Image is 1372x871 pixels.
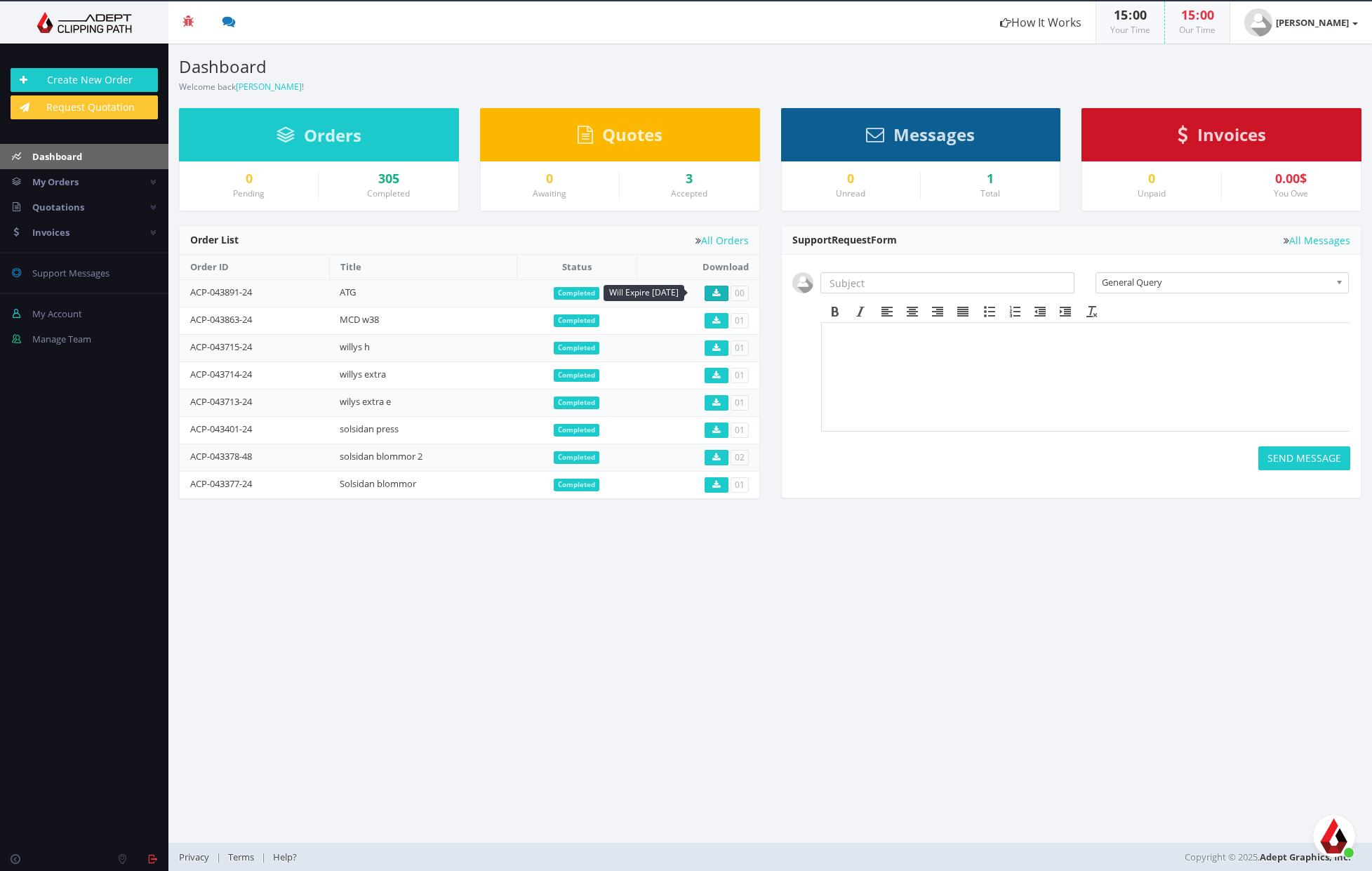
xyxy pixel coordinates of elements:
a: ACP-043713-24 [190,395,252,408]
small: Total [980,187,1000,199]
span: Order List [190,233,239,246]
a: Help? [266,851,304,863]
a: 0 [792,172,910,186]
span: Dashboard [32,150,82,163]
span: Support Form [792,233,897,246]
a: Orders [277,132,361,145]
small: Unpaid [1138,187,1166,199]
span: Support Messages [32,267,109,279]
span: Completed [554,424,599,437]
strong: [PERSON_NAME] [1276,16,1349,29]
th: Status [517,255,637,279]
span: Completed [554,314,599,327]
a: ACP-043863-24 [190,313,252,326]
span: Invoices [32,226,69,239]
span: General Query [1102,273,1330,291]
a: ACP-043377-24 [190,477,252,490]
span: Completed [554,342,599,354]
th: Title [329,255,517,279]
div: 3 [630,172,748,186]
span: Completed [554,287,599,300]
span: Completed [554,479,599,491]
a: ACP-043891-24 [190,286,252,298]
span: My Orders [32,175,79,188]
div: Numbered list [1002,302,1027,321]
small: Awaiting [533,187,566,199]
small: Pending [233,187,265,199]
a: solsidan blommor 2 [340,450,422,463]
a: ATG [340,286,356,298]
a: Terms [221,851,261,863]
small: Welcome back ! [179,81,304,93]
a: 0 [190,172,307,186]
a: ACP-043378-48 [190,450,252,463]
div: Align left [874,302,900,321]
h3: Dashboard [179,58,760,76]
div: 0.00$ [1232,172,1350,186]
div: Bullet list [977,302,1002,321]
a: ACP-043715-24 [190,340,252,353]
div: | | [179,843,967,871]
a: Create New Order [11,68,158,92]
a: 0 [1093,172,1210,186]
div: Clear formatting [1079,302,1105,321]
a: All Messages [1284,235,1350,246]
a: All Orders [695,235,749,246]
img: user_default.jpg [792,272,813,293]
a: [PERSON_NAME] [236,81,302,93]
small: Completed [367,187,410,199]
div: Will Expire [DATE] [604,285,684,301]
a: Adept Graphics, Inc. [1260,851,1351,863]
span: Completed [554,451,599,464]
small: Our Time [1179,24,1216,36]
span: 00 [1200,6,1214,23]
a: Quotes [578,131,662,144]
th: Order ID [180,255,329,279]
span: Manage Team [32,333,91,345]
a: Messages [866,131,975,144]
a: wilys extra e [340,395,391,408]
span: Quotes [602,123,662,146]
div: 1 [931,172,1049,186]
span: Copyright © 2025, [1185,850,1351,864]
small: You Owe [1274,187,1308,199]
span: 15 [1114,6,1128,23]
span: 15 [1181,6,1195,23]
span: 00 [1133,6,1147,23]
span: Request [832,233,871,246]
small: Your Time [1110,24,1150,36]
a: How It Works [986,1,1095,44]
div: 0 [491,172,608,186]
a: Request Quotation [11,95,158,119]
span: Quotations [32,201,84,213]
a: Invoices [1178,131,1266,144]
img: user_default.jpg [1244,8,1272,36]
div: Bold [822,302,848,321]
span: Completed [554,397,599,409]
div: Justify [950,302,975,321]
a: willys extra [340,368,386,380]
iframe: Rich Text Area. Press ALT-F9 for menu. Press ALT-F10 for toolbar. Press ALT-0 for help [822,323,1350,431]
span: Invoices [1197,123,1266,146]
a: 305 [329,172,447,186]
a: solsidan press [340,423,399,435]
small: Accepted [671,187,707,199]
div: Increase indent [1053,302,1078,321]
span: Messages [893,123,975,146]
a: Privacy [179,851,216,863]
th: Download [637,255,759,279]
button: SEND MESSAGE [1258,446,1350,470]
small: Unread [836,187,865,199]
span: : [1195,6,1200,23]
span: : [1128,6,1133,23]
span: My Account [32,307,82,320]
a: MCD w38 [340,313,379,326]
a: ACP-043401-24 [190,423,252,435]
div: Align center [900,302,925,321]
a: willys h [340,340,370,353]
span: Completed [554,369,599,382]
